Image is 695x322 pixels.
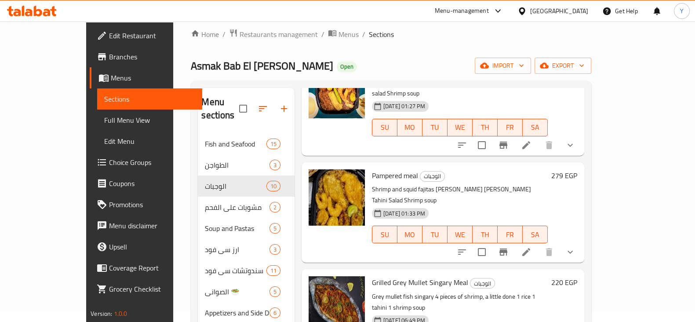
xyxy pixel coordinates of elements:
[397,226,422,243] button: MO
[229,29,318,40] a: Restaurants management
[470,278,495,289] span: الوجبات
[109,30,195,41] span: Edit Restaurant
[90,194,202,215] a: Promotions
[198,197,295,218] div: مشويات علي الفحم2
[565,140,575,150] svg: Show Choices
[321,29,324,40] li: /
[198,154,295,176] div: الطواجن3
[198,281,295,302] div: الصواني 🥗5
[109,241,195,252] span: Upsell
[90,278,202,300] a: Grocery Checklist
[680,6,684,16] span: Y
[104,136,195,146] span: Edit Menu
[560,135,581,156] button: show more
[539,241,560,263] button: delete
[473,226,498,243] button: TH
[205,139,266,149] span: Fish and Seafood
[97,88,202,110] a: Sections
[523,226,548,243] button: SA
[205,307,269,318] span: Appetizers and Side Dishes
[205,244,269,255] div: ارز سي فود
[198,239,295,260] div: ارز سي فود3
[420,171,444,181] span: الوجبات
[198,260,295,281] div: سندوتشات سي فود11
[205,181,266,191] span: الوجبات
[451,135,473,156] button: sort-choices
[422,119,448,136] button: TU
[109,51,195,62] span: Branches
[269,202,280,212] div: items
[401,121,419,134] span: MO
[451,241,473,263] button: sort-choices
[109,157,195,168] span: Choice Groups
[201,95,239,122] h2: Menu sections
[372,184,548,206] p: Shrimp and squid fajitas [PERSON_NAME] [PERSON_NAME] Tahini Salad Shrimp soup
[269,160,280,170] div: items
[493,135,514,156] button: Branch-specific-item
[476,228,494,241] span: TH
[473,136,491,154] span: Select to update
[198,176,295,197] div: الوجبات10
[560,241,581,263] button: show more
[397,119,422,136] button: MO
[448,226,473,243] button: WE
[205,286,269,297] span: الصواني 🥗
[337,62,357,72] div: Open
[198,133,295,154] div: Fish and Seafood15
[551,169,577,182] h6: 279 EGP
[205,202,269,212] span: مشويات علي الفحم
[267,140,280,148] span: 15
[90,257,202,278] a: Coverage Report
[473,119,498,136] button: TH
[270,161,280,169] span: 3
[269,223,280,234] div: items
[498,119,523,136] button: FR
[90,236,202,257] a: Upsell
[270,245,280,254] span: 3
[309,62,365,118] img: Mixed Seafood Meal
[435,6,489,16] div: Menu-management
[191,56,333,76] span: Asmak Bab El [PERSON_NAME]
[270,203,280,212] span: 2
[337,63,357,70] span: Open
[109,284,195,294] span: Grocery Checklist
[205,160,269,170] span: الطواجن
[448,119,473,136] button: WE
[565,247,575,257] svg: Show Choices
[451,121,469,134] span: WE
[273,98,295,119] button: Add section
[267,182,280,190] span: 10
[526,228,544,241] span: SA
[501,121,519,134] span: FR
[372,119,397,136] button: SU
[266,139,280,149] div: items
[498,226,523,243] button: FR
[267,267,280,275] span: 11
[109,199,195,210] span: Promotions
[90,67,202,88] a: Menus
[372,169,418,182] span: Pampered meal
[380,209,429,218] span: [DATE] 01:33 PM
[234,99,252,118] span: Select all sections
[104,94,195,104] span: Sections
[269,307,280,318] div: items
[542,60,584,71] span: export
[535,58,591,74] button: export
[252,98,273,119] span: Sort sections
[198,218,295,239] div: Soup and Pastas5
[451,228,469,241] span: WE
[90,152,202,173] a: Choice Groups
[104,115,195,125] span: Full Menu View
[114,308,127,319] span: 1.0.0
[97,131,202,152] a: Edit Menu
[309,169,365,226] img: Pampered meal
[97,110,202,131] a: Full Menu View
[369,29,394,40] span: Sections
[551,276,577,289] h6: 220 EGP
[90,46,202,67] a: Branches
[521,247,531,257] a: Edit menu item
[109,263,195,273] span: Coverage Report
[270,288,280,296] span: 5
[266,181,280,191] div: items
